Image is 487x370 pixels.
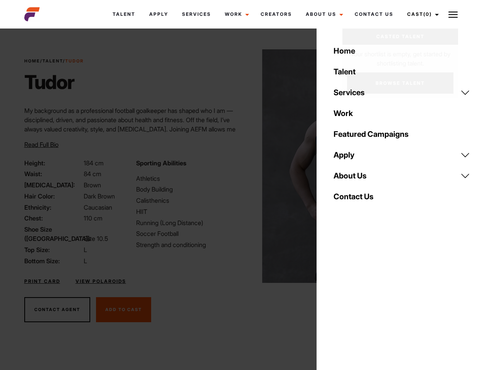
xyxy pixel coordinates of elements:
[24,180,82,190] span: [MEDICAL_DATA]:
[24,297,90,323] button: Contact Agent
[84,257,87,265] span: L
[142,4,175,25] a: Apply
[348,4,400,25] a: Contact Us
[84,203,112,211] span: Caucasian
[42,58,63,64] a: Talent
[24,192,82,201] span: Hair Color:
[329,186,475,207] a: Contact Us
[329,165,475,186] a: About Us
[84,192,115,200] span: Dark Brown
[105,307,142,312] span: Add To Cast
[84,159,104,167] span: 184 cm
[329,145,475,165] a: Apply
[342,29,458,45] a: Casted Talent
[136,229,239,238] li: Soccer Football
[24,256,82,266] span: Bottom Size:
[329,61,475,82] a: Talent
[299,4,348,25] a: About Us
[448,10,458,19] img: Burger icon
[347,72,453,94] a: Browse Talent
[24,106,239,152] p: My background as a professional football goalkeeper has shaped who I am — disciplined, driven, an...
[84,246,87,254] span: L
[136,159,186,167] strong: Sporting Abilities
[175,4,218,25] a: Services
[84,181,101,189] span: Brown
[136,196,239,205] li: Calisthenics
[423,11,432,17] span: (0)
[400,4,443,25] a: Cast(0)
[24,71,84,94] h1: Tudor
[329,40,475,61] a: Home
[76,278,126,285] a: View Polaroids
[106,4,142,25] a: Talent
[84,235,108,242] span: Size 10.5
[24,203,82,212] span: Ethnicity:
[24,140,59,149] button: Read Full Bio
[24,158,82,168] span: Height:
[24,58,40,64] a: Home
[136,218,239,227] li: Running (Long Distance)
[342,45,458,68] p: Your shortlist is empty, get started by shortlisting talent.
[24,169,82,178] span: Waist:
[329,103,475,124] a: Work
[329,82,475,103] a: Services
[136,240,239,249] li: Strength and conditioning
[84,170,101,178] span: 84 cm
[96,297,151,323] button: Add To Cast
[24,7,40,22] img: cropped-aefm-brand-fav-22-square.png
[24,214,82,223] span: Chest:
[218,4,254,25] a: Work
[136,185,239,194] li: Body Building
[136,174,239,183] li: Athletics
[136,207,239,216] li: HIIT
[24,58,84,64] span: / /
[24,141,59,148] span: Read Full Bio
[24,278,60,285] a: Print Card
[329,124,475,145] a: Featured Campaigns
[84,214,103,222] span: 110 cm
[24,245,82,254] span: Top Size:
[254,4,299,25] a: Creators
[65,58,84,64] strong: Tudor
[24,225,82,243] span: Shoe Size ([GEOGRAPHIC_DATA]):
